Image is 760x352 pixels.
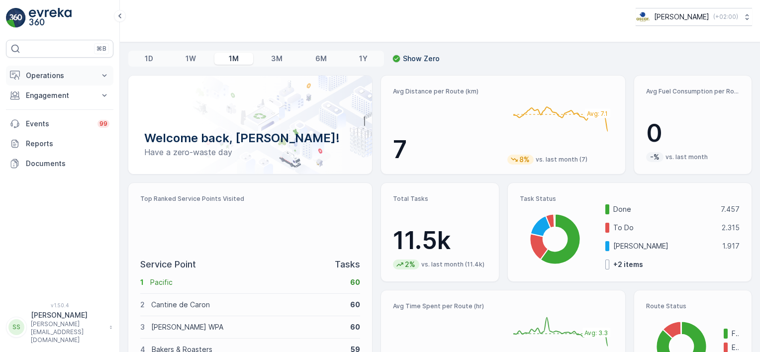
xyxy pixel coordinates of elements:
[26,139,109,149] p: Reports
[26,71,94,81] p: Operations
[26,119,92,129] p: Events
[6,302,113,308] span: v 1.50.4
[403,54,440,64] p: Show Zero
[646,118,740,148] p: 0
[722,223,740,233] p: 2.315
[140,258,196,271] p: Service Point
[335,258,360,271] p: Tasks
[613,260,643,269] p: + 2 items
[6,8,26,28] img: logo
[721,204,740,214] p: 7.457
[350,277,360,287] p: 60
[31,310,104,320] p: [PERSON_NAME]
[520,195,740,203] p: Task Status
[350,300,360,310] p: 60
[26,159,109,169] p: Documents
[140,300,145,310] p: 2
[6,66,113,86] button: Operations
[150,277,344,287] p: Pacific
[6,154,113,174] a: Documents
[654,12,709,22] p: [PERSON_NAME]
[404,260,416,269] p: 2%
[518,155,531,165] p: 8%
[393,135,499,165] p: 7
[613,223,715,233] p: To Do
[665,153,708,161] p: vs. last month
[722,241,740,251] p: 1.917
[421,261,484,268] p: vs. last month (11.4k)
[6,114,113,134] a: Events99
[315,54,327,64] p: 6M
[8,319,24,335] div: SS
[359,54,368,64] p: 1Y
[140,195,360,203] p: Top Ranked Service Points Visited
[186,54,196,64] p: 1W
[636,11,650,22] img: basis-logo_rgb2x.png
[151,300,344,310] p: Cantine de Caron
[140,322,145,332] p: 3
[393,302,499,310] p: Avg Time Spent per Route (hr)
[393,195,486,203] p: Total Tasks
[536,156,587,164] p: vs. last month (7)
[144,130,356,146] p: Welcome back, [PERSON_NAME]!
[26,90,94,100] p: Engagement
[6,86,113,105] button: Engagement
[713,13,738,21] p: ( +02:00 )
[636,8,752,26] button: [PERSON_NAME](+02:00)
[613,204,714,214] p: Done
[393,226,486,256] p: 11.5k
[145,54,153,64] p: 1D
[29,8,72,28] img: logo_light-DOdMpM7g.png
[646,302,740,310] p: Route Status
[99,120,107,128] p: 99
[732,329,740,339] p: Finished
[350,322,360,332] p: 60
[31,320,104,344] p: [PERSON_NAME][EMAIL_ADDRESS][DOMAIN_NAME]
[393,88,499,95] p: Avg Distance per Route (km)
[144,146,356,158] p: Have a zero-waste day
[229,54,239,64] p: 1M
[649,152,661,162] p: -%
[271,54,283,64] p: 3M
[6,310,113,344] button: SS[PERSON_NAME][PERSON_NAME][EMAIL_ADDRESS][DOMAIN_NAME]
[140,277,144,287] p: 1
[6,134,113,154] a: Reports
[646,88,740,95] p: Avg Fuel Consumption per Route (lt)
[613,241,716,251] p: [PERSON_NAME]
[96,45,106,53] p: ⌘B
[151,322,344,332] p: [PERSON_NAME] WPA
